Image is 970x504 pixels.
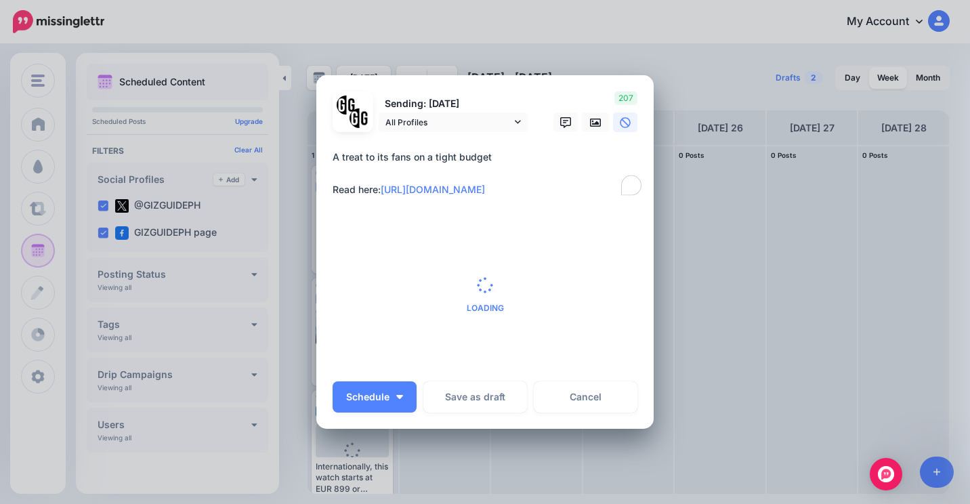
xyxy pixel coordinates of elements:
[534,381,637,413] a: Cancel
[337,96,356,115] img: 353459792_649996473822713_4483302954317148903_n-bsa138318.png
[333,149,644,198] div: A treat to its fans on a tight budget Read here:
[379,112,528,132] a: All Profiles
[333,149,644,198] textarea: To enrich screen reader interactions, please activate Accessibility in Grammarly extension settings
[467,277,504,312] div: Loading
[385,115,511,129] span: All Profiles
[379,96,528,112] p: Sending: [DATE]
[350,108,369,128] img: JT5sWCfR-79925.png
[333,381,417,413] button: Schedule
[423,381,527,413] button: Save as draft
[870,458,902,490] div: Open Intercom Messenger
[346,392,389,402] span: Schedule
[396,395,403,399] img: arrow-down-white.png
[614,91,637,105] span: 207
